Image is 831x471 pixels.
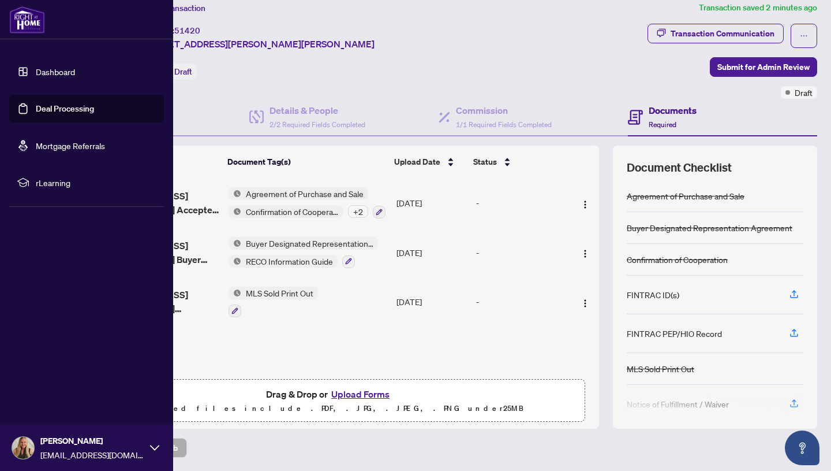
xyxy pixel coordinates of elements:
img: Logo [581,200,590,209]
th: Status [469,146,567,178]
span: Drag & Drop orUpload FormsSupported files include .PDF, .JPG, .JPEG, .PNG under25MB [74,380,585,422]
div: Confirmation of Cooperation [627,253,728,266]
span: Required [649,120,676,129]
img: Logo [581,299,590,308]
span: Upload Date [394,155,440,168]
td: [DATE] [392,178,471,228]
button: Open asap [785,431,819,465]
div: - [476,295,566,308]
button: Submit for Admin Review [710,57,817,77]
a: Mortgage Referrals [36,140,105,151]
span: Agreement of Purchase and Sale [241,187,368,200]
span: [EMAIL_ADDRESS][DOMAIN_NAME] [40,448,144,461]
h4: Documents [649,103,697,117]
button: Status IconBuyer Designated Representation AgreementStatus IconRECO Information Guide [229,237,378,268]
span: RECO Information Guide [241,255,338,268]
span: 51420 [174,25,200,36]
span: Buyer Designated Representation Agreement [241,237,378,250]
div: Agreement of Purchase and Sale [627,190,744,202]
td: [DATE] [392,228,471,277]
div: Transaction Communication [671,24,774,43]
span: Document Checklist [627,160,732,176]
span: ellipsis [800,32,808,40]
th: Document Tag(s) [223,146,390,178]
button: Upload Forms [328,387,393,402]
span: Draft [795,86,813,99]
th: Upload Date [390,146,469,178]
div: + 2 [348,205,368,218]
div: FINTRAC ID(s) [627,288,679,301]
a: Dashboard [36,66,75,77]
div: Buyer Designated Representation Agreement [627,221,792,234]
button: Logo [576,243,594,262]
span: Drag & Drop or [266,387,393,402]
button: Status IconMLS Sold Print Out [229,287,318,318]
img: Status Icon [229,255,241,268]
span: [PERSON_NAME] [40,435,144,447]
div: FINTRAC PEP/HIO Record [627,327,722,340]
button: Transaction Communication [647,24,784,43]
span: Status [473,155,497,168]
span: Draft [174,66,192,77]
p: Supported files include .PDF, .JPG, .JPEG, .PNG under 25 MB [81,402,578,416]
a: Deal Processing [36,103,94,114]
h4: Commission [456,103,552,117]
span: View Transaction [144,3,205,13]
span: 1/1 Required Fields Completed [456,120,552,129]
button: Logo [576,194,594,212]
span: rLearning [36,176,156,189]
img: logo [9,6,45,34]
div: - [476,196,566,209]
img: Status Icon [229,187,241,200]
button: Status IconAgreement of Purchase and SaleStatus IconConfirmation of Cooperation+2 [229,187,385,218]
span: Submit for Admin Review [717,58,810,76]
div: MLS Sold Print Out [627,362,694,375]
button: Logo [576,292,594,311]
img: Status Icon [229,237,241,250]
span: MLS Sold Print Out [241,287,318,299]
img: Status Icon [229,205,241,218]
span: 2/2 Required Fields Completed [269,120,365,129]
span: [STREET_ADDRESS][PERSON_NAME][PERSON_NAME] [143,37,375,51]
img: Profile Icon [12,437,34,459]
span: Confirmation of Cooperation [241,205,343,218]
h4: Details & People [269,103,365,117]
td: [DATE] [392,277,471,327]
img: Status Icon [229,287,241,299]
img: Logo [581,249,590,258]
article: Transaction saved 2 minutes ago [699,1,817,14]
div: - [476,246,566,259]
